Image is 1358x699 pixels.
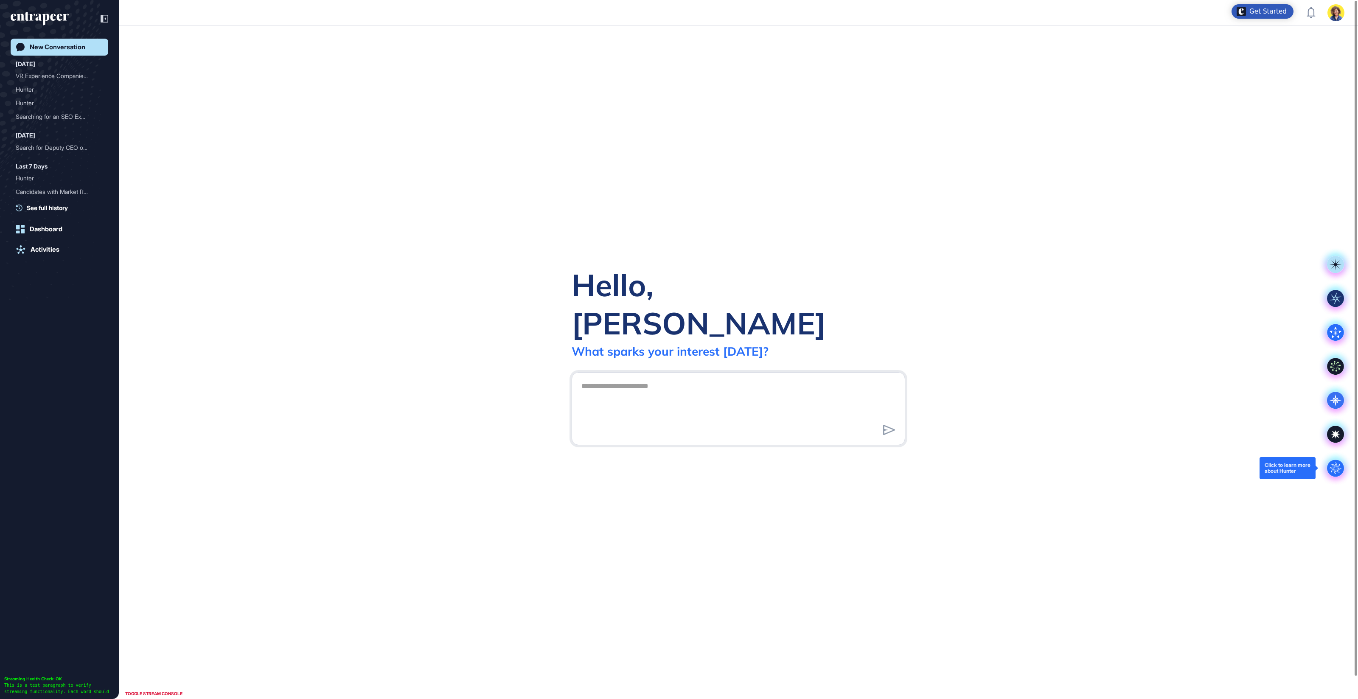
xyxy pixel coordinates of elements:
[11,12,69,25] div: entrapeer-logo
[16,203,108,212] a: See full history
[11,221,108,238] a: Dashboard
[572,344,769,359] div: What sparks your interest [DATE]?
[1232,4,1293,19] div: Open Get Started checklist
[16,185,103,199] div: Candidates with Market Research Background in Business Intelligence/Analytics Based in Türkiye
[11,39,108,56] a: New Conversation
[16,110,103,124] div: Searching for an SEO Expert as a Potential Co-Founder for a GEO Startup
[16,96,96,110] div: Hunter
[16,69,96,83] div: VR Experience Companies i...
[16,59,35,69] div: [DATE]
[16,161,48,171] div: Last 7 Days
[16,141,96,154] div: Search for Deputy CEO or ...
[1237,7,1246,16] img: launcher-image-alternative-text
[11,241,108,258] a: Activities
[16,83,96,96] div: Hunter
[16,83,103,96] div: Hunter
[31,246,59,253] div: Activities
[16,171,96,185] div: Hunter
[1249,7,1287,16] div: Get Started
[30,43,85,51] div: New Conversation
[123,688,185,699] div: TOGGLE STREAM CONSOLE
[16,141,103,154] div: Search for Deputy CEO or Chief Strategy Officer in Financial Technology with M&A Experience and L...
[16,171,103,185] div: Hunter
[16,69,103,83] div: VR Experience Companies in Istanbul
[1265,462,1310,474] div: Click to learn more about Hunter
[572,266,905,342] div: Hello, [PERSON_NAME]
[27,203,68,212] span: See full history
[30,225,62,233] div: Dashboard
[1327,4,1344,21] img: user-avatar
[16,185,96,199] div: Candidates with Market Re...
[16,96,103,110] div: Hunter
[16,130,35,140] div: [DATE]
[16,110,96,124] div: Searching for an SEO Expe...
